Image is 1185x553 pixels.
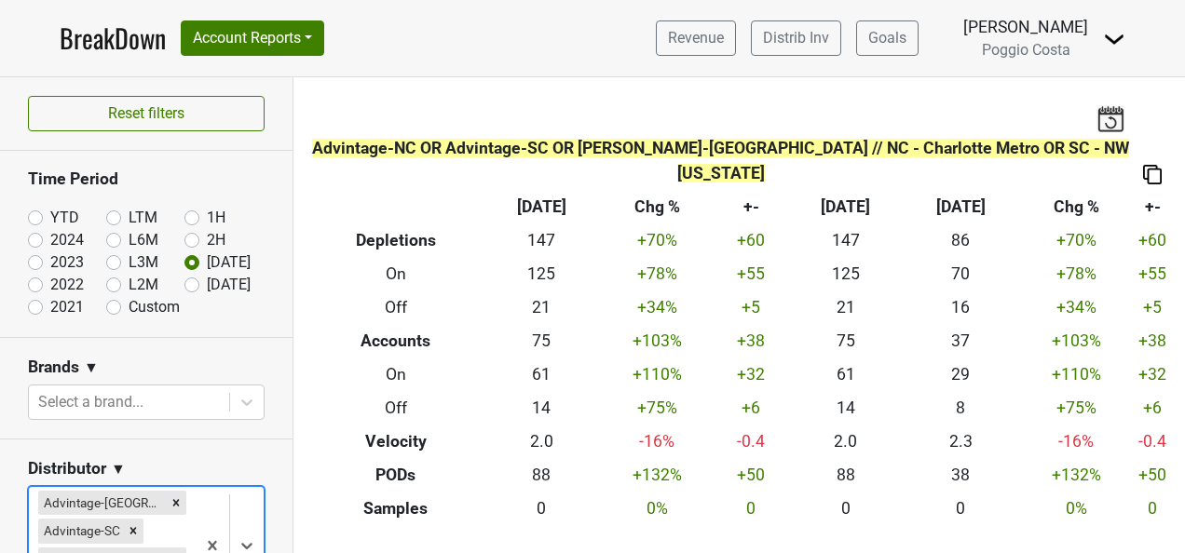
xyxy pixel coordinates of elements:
td: +70 % [1018,223,1134,257]
td: +55 [715,257,787,290]
a: Goals [856,20,919,56]
th: Depletions [307,223,484,257]
th: +- [715,190,787,223]
td: 2.0 [788,425,904,458]
td: +75 % [599,391,715,425]
label: 2023 [50,251,84,274]
label: YTD [50,207,79,229]
td: +6 [715,391,787,425]
h3: Brands [28,357,79,377]
th: Chg % [1018,190,1134,223]
td: +32 [715,357,787,391]
label: L6M [129,229,158,251]
td: -0.4 [1134,425,1171,458]
td: 37 [903,324,1018,357]
td: 21 [484,290,599,324]
th: Chg % [599,190,715,223]
td: 0 % [1018,492,1134,525]
td: +34 % [599,290,715,324]
button: Reset filters [28,96,265,131]
img: last_updated_date [1096,105,1124,131]
label: 2021 [50,296,84,318]
td: 125 [484,257,599,290]
label: 2022 [50,274,84,296]
td: 0 [788,492,904,525]
td: 147 [788,223,904,257]
td: +32 [1134,357,1171,391]
td: +50 [715,458,787,492]
span: Advintage-NC OR Advintage-SC OR [PERSON_NAME]-[GEOGRAPHIC_DATA] // NC - Charlotte Metro OR SC - N... [312,139,1129,182]
td: 8 [903,391,1018,425]
td: 70 [903,257,1018,290]
td: -0.4 [715,425,787,458]
td: 88 [788,458,904,492]
td: 0 [484,492,599,525]
td: +50 [1134,458,1171,492]
td: +78 % [1018,257,1134,290]
td: 0 [715,492,787,525]
td: +6 [1134,391,1171,425]
td: +132 % [1018,458,1134,492]
label: LTM [129,207,157,229]
td: 75 [788,324,904,357]
td: 61 [788,357,904,391]
th: [DATE] [903,190,1018,223]
div: Advintage-SC [38,519,123,543]
label: 1H [207,207,225,229]
td: +5 [715,290,787,324]
img: Dropdown Menu [1103,28,1125,50]
td: 29 [903,357,1018,391]
td: +103 % [1018,324,1134,357]
td: +78 % [599,257,715,290]
td: 0 [1134,492,1171,525]
button: Account Reports [181,20,324,56]
td: 0 % [599,492,715,525]
td: +60 [1134,223,1171,257]
td: -16 % [599,425,715,458]
td: 0 [903,492,1018,525]
th: PODs [307,458,484,492]
th: Off [307,290,484,324]
td: 2.0 [484,425,599,458]
th: +- [1134,190,1171,223]
span: ▼ [111,458,126,480]
td: 61 [484,357,599,391]
th: [DATE] [484,190,599,223]
th: On [307,357,484,391]
div: [PERSON_NAME] [963,15,1088,39]
td: 125 [788,257,904,290]
td: 88 [484,458,599,492]
td: 16 [903,290,1018,324]
th: On [307,257,484,290]
img: Copy to clipboard [1143,165,1162,184]
td: +110 % [599,357,715,391]
td: 147 [484,223,599,257]
td: 14 [788,391,904,425]
td: +5 [1134,290,1171,324]
a: Distrib Inv [751,20,841,56]
td: +55 [1134,257,1171,290]
label: 2H [207,229,225,251]
td: 38 [903,458,1018,492]
th: Off [307,391,484,425]
div: Remove Advintage-NC [166,491,186,515]
div: Remove Advintage-SC [123,519,143,543]
td: +60 [715,223,787,257]
td: +70 % [599,223,715,257]
th: Accounts [307,324,484,357]
td: 86 [903,223,1018,257]
td: +34 % [1018,290,1134,324]
td: +75 % [1018,391,1134,425]
h3: Time Period [28,169,265,189]
label: 2024 [50,229,84,251]
a: Revenue [656,20,736,56]
td: -16 % [1018,425,1134,458]
td: 75 [484,324,599,357]
span: ▼ [84,357,99,379]
th: Velocity [307,425,484,458]
label: Custom [129,296,180,318]
td: +110 % [1018,357,1134,391]
td: 14 [484,391,599,425]
th: Samples [307,492,484,525]
td: +132 % [599,458,715,492]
